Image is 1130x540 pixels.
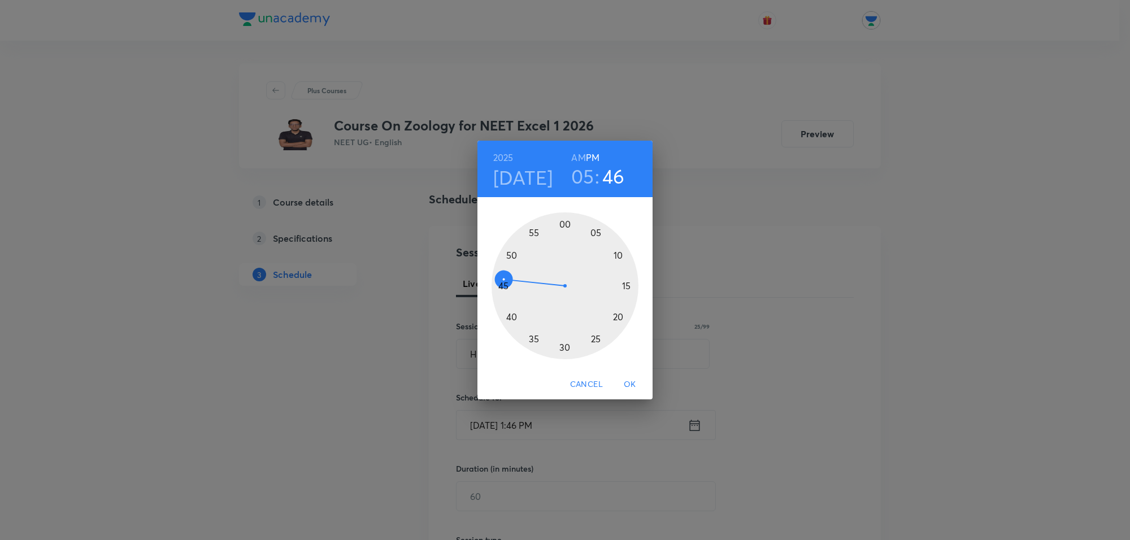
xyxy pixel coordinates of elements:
[595,164,599,188] h3: :
[616,377,644,391] span: OK
[566,374,607,395] button: Cancel
[493,166,553,189] button: [DATE]
[571,150,585,166] button: AM
[493,150,514,166] button: 2025
[570,377,603,391] span: Cancel
[586,150,599,166] button: PM
[602,164,625,188] button: 46
[612,374,648,395] button: OK
[571,164,594,188] button: 05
